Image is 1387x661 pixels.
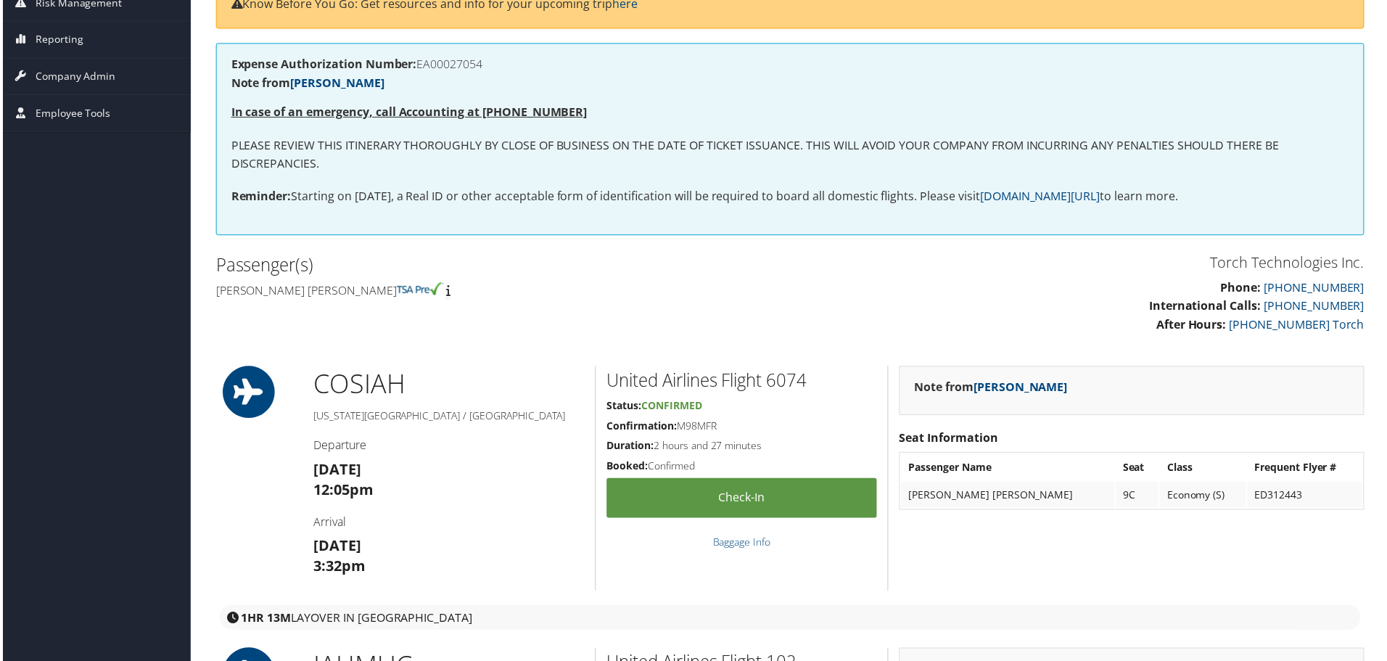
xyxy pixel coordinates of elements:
[229,59,1352,70] h4: EA00027054
[606,370,878,395] h2: United Airlines Flight 6074
[312,559,364,578] strong: 3:32pm
[33,22,81,58] span: Reporting
[312,461,360,481] strong: [DATE]
[395,284,443,297] img: tsa-precheck.png
[229,189,1352,208] p: Starting on [DATE], a Real ID or other acceptable form of identification will be required to boar...
[915,381,1069,397] strong: Note from
[312,538,360,558] strong: [DATE]
[1250,456,1365,483] th: Frequent Flyer #
[1162,484,1248,510] td: Economy (S)
[606,401,641,414] strong: Status:
[239,612,289,628] strong: 1HR 13M
[1151,299,1264,315] strong: International Calls:
[1118,484,1161,510] td: 9C
[641,401,702,414] span: Confirmed
[606,440,878,455] h5: 2 hours and 27 minutes
[606,421,878,435] h5: M98MFR
[218,608,1364,633] div: layover in [GEOGRAPHIC_DATA]
[606,461,648,475] strong: Booked:
[1250,484,1365,510] td: ED312443
[229,57,416,73] strong: Expense Authorization Number:
[1118,456,1161,483] th: Seat
[33,96,108,132] span: Employee Tools
[289,75,383,91] a: [PERSON_NAME]
[713,538,771,551] a: Baggage Info
[1267,281,1367,297] a: [PHONE_NUMBER]
[312,439,584,455] h4: Departure
[902,456,1116,483] th: Passenger Name
[312,482,372,501] strong: 12:05pm
[900,432,1000,448] strong: Seat Information
[606,461,878,475] h5: Confirmed
[229,104,587,120] strong: In case of an emergency, call Accounting at [PHONE_NUMBER]
[1223,281,1264,297] strong: Phone:
[981,189,1102,205] a: [DOMAIN_NAME][URL]
[1267,299,1367,315] a: [PHONE_NUMBER]
[214,284,780,300] h4: [PERSON_NAME] [PERSON_NAME]
[606,440,654,454] strong: Duration:
[33,59,113,95] span: Company Admin
[1158,318,1229,334] strong: After Hours:
[229,75,383,91] strong: Note from
[802,254,1367,274] h3: Torch Technologies Inc.
[606,421,677,435] strong: Confirmation:
[312,368,584,404] h1: COS IAH
[975,381,1069,397] a: [PERSON_NAME]
[214,254,780,279] h2: Passenger(s)
[1232,318,1367,334] a: [PHONE_NUMBER] Torch
[1162,456,1248,483] th: Class
[229,189,289,205] strong: Reminder:
[312,517,584,533] h4: Arrival
[606,480,878,520] a: Check-in
[902,484,1116,510] td: [PERSON_NAME] [PERSON_NAME]
[312,411,584,425] h5: [US_STATE][GEOGRAPHIC_DATA] / [GEOGRAPHIC_DATA]
[229,137,1352,174] p: PLEASE REVIEW THIS ITINERARY THOROUGHLY BY CLOSE OF BUSINESS ON THE DATE OF TICKET ISSUANCE. THIS...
